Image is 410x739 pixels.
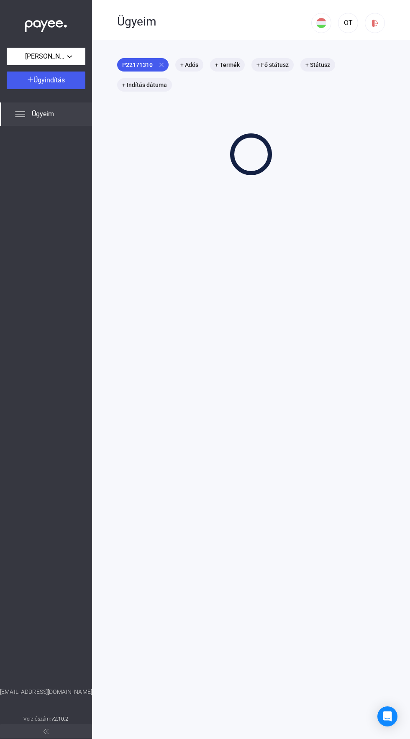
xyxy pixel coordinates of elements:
[32,109,54,119] span: Ügyeim
[371,19,379,28] img: logout-red
[25,51,67,61] span: [PERSON_NAME]
[311,13,331,33] button: HU
[158,61,165,69] mat-icon: close
[15,109,25,119] img: list.svg
[51,716,69,722] strong: v2.10.2
[251,58,294,72] mat-chip: + Fő státusz
[25,15,67,33] img: white-payee-white-dot.svg
[365,13,385,33] button: logout-red
[341,18,355,28] div: OT
[44,729,49,734] img: arrow-double-left-grey.svg
[33,76,65,84] span: Ügyindítás
[338,13,358,33] button: OT
[117,78,172,92] mat-chip: + Indítás dátuma
[117,15,311,29] div: Ügyeim
[175,58,203,72] mat-chip: + Adós
[7,72,85,89] button: Ügyindítás
[316,18,326,28] img: HU
[7,48,85,65] button: [PERSON_NAME]
[117,58,169,72] mat-chip: P22171310
[377,706,397,726] div: Open Intercom Messenger
[300,58,335,72] mat-chip: + Státusz
[210,58,245,72] mat-chip: + Termék
[28,77,33,82] img: plus-white.svg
